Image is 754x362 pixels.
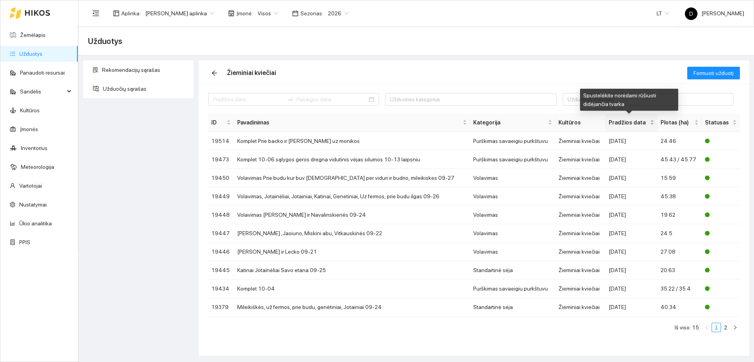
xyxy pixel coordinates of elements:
[555,243,606,261] td: Žieminiai kviečiai
[730,323,740,332] button: right
[208,67,221,79] button: arrow-left
[102,62,188,78] span: Rekomendacijų sąrašas
[19,201,47,208] a: Nustatymai
[328,7,348,19] span: 2026
[689,7,693,20] span: D
[296,95,368,104] input: Pabaigos data
[234,261,470,280] td: Katinai Jotainėliai Savo etana 09-25
[287,96,293,102] span: to
[702,323,712,332] button: left
[21,164,54,170] a: Meteorologija
[234,113,470,132] th: this column's title is Pavadinimas,this column is sortable
[208,132,234,150] td: 19514
[20,107,40,113] a: Kultūros
[609,247,654,256] div: [DATE]
[208,169,234,187] td: 19450
[657,169,702,187] td: 15.59
[702,113,740,132] th: this column's title is Statusas,this column is sortable
[657,224,702,243] td: 24.5
[687,67,740,79] button: Formuoti užduotį
[657,187,702,206] td: 45.38
[234,224,470,243] td: [PERSON_NAME] ,Jasiuno, Miskini abu, Vitkauskinės 09-22
[20,69,65,76] a: Panaudoti resursai
[470,224,555,243] td: Volavimas
[609,118,648,127] span: Pradžios data
[208,113,234,132] th: this column's title is ID,this column is sortable
[470,187,555,206] td: Volavimas
[19,239,30,245] a: PPIS
[234,150,470,169] td: Komplet 10-06 sąlygos geros dregna vidutinis vėjas silumos 10-13 laipsniu
[228,10,234,16] span: shop
[300,9,323,18] span: Sezonas :
[20,126,38,132] a: Įmonės
[555,224,606,243] td: Žieminiai kviečiai
[555,280,606,298] td: Žieminiai kviečiai
[103,81,188,97] span: Užduočių sąrašas
[19,220,52,227] a: Ūkio analitika
[657,132,702,150] td: 24.46
[702,323,712,332] li: Atgal
[657,298,702,316] td: 40.34
[609,303,654,311] div: [DATE]
[234,187,470,206] td: Volavimas, Jotainėliai, Jotainiai, Katinai, Genetiniai, Uz fermos, prie budu ilgas 09-26
[609,266,654,274] div: [DATE]
[19,183,42,189] a: Vartotojai
[20,84,65,99] span: Sandėlis
[470,169,555,187] td: Volavimas
[555,150,606,169] td: Žieminiai kviečiai
[609,192,654,201] div: [DATE]
[208,206,234,224] td: 19448
[555,132,606,150] td: Žieminiai kviečiai
[661,285,691,292] span: 35.22 / 35.4
[609,284,654,293] div: [DATE]
[694,69,734,77] span: Formuoti užduotį
[675,323,699,332] li: Iš viso: 15
[121,9,141,18] span: Aplinka :
[93,67,98,73] span: solution
[208,187,234,206] td: 19449
[470,243,555,261] td: Volavimas
[470,280,555,298] td: Purškimas savaeigiu purkštuvu
[555,113,606,132] th: Kultūros
[19,51,42,57] a: Užduotys
[236,9,253,18] span: Įmonė :
[609,210,654,219] div: [DATE]
[555,298,606,316] td: Žieminiai kviečiai
[606,113,657,132] th: this column's title is Pradžios data,this column is sortable
[292,10,298,16] span: calendar
[657,113,702,132] th: this column's title is Plotas (ha),this column is sortable
[609,174,654,182] div: [DATE]
[730,323,740,332] li: Pirmyn
[208,261,234,280] td: 19445
[92,10,99,17] span: menu-fold
[234,298,470,316] td: Mileikiškės, už fermos, prie budu, genėtiniai, Jotainiai 09-24
[234,280,470,298] td: Komplet 10-04
[208,298,234,316] td: 19379
[733,325,738,330] span: right
[555,261,606,280] td: Žieminiai kviečiai
[555,206,606,224] td: Žieminiai kviečiai
[721,323,730,332] li: 2
[470,113,555,132] th: this column's title is Kategorija,this column is sortable
[657,7,669,19] span: LT
[470,132,555,150] td: Purškimas savaeigiu purkštuvu
[555,169,606,187] td: Žieminiai kviečiai
[208,243,234,261] td: 19446
[470,150,555,169] td: Purškimas savaeigiu purkštuvu
[211,118,225,127] span: ID
[88,35,122,48] span: Užduotys
[234,132,470,150] td: Komplet Prie backo ir [PERSON_NAME] uz monikos
[470,206,555,224] td: Volavimas
[258,7,278,19] span: Visos
[234,206,470,224] td: Volavimas [PERSON_NAME] ir Navalinskienės 09-24
[657,261,702,280] td: 20.63
[470,261,555,280] td: Standartinė sėja
[208,280,234,298] td: 19434
[661,156,696,163] span: 45.43 / 45.77
[227,68,276,78] div: Žieminiai kviečiai
[705,325,709,330] span: left
[609,229,654,238] div: [DATE]
[657,206,702,224] td: 19.62
[580,89,678,111] div: Spustelėkite norėdami rūšiuoti didėjančia tvarka
[705,118,731,127] span: Statusas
